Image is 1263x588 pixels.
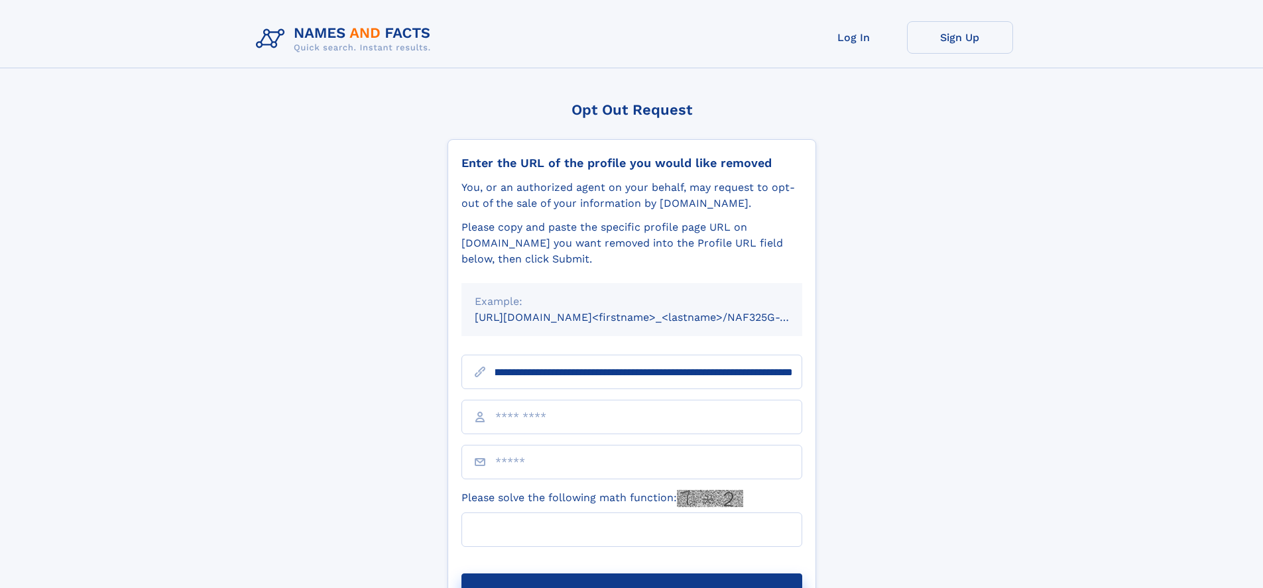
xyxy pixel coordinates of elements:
[461,180,802,211] div: You, or an authorized agent on your behalf, may request to opt-out of the sale of your informatio...
[461,219,802,267] div: Please copy and paste the specific profile page URL on [DOMAIN_NAME] you want removed into the Pr...
[461,156,802,170] div: Enter the URL of the profile you would like removed
[475,311,827,323] small: [URL][DOMAIN_NAME]<firstname>_<lastname>/NAF325G-xxxxxxxx
[801,21,907,54] a: Log In
[475,294,789,310] div: Example:
[448,101,816,118] div: Opt Out Request
[461,490,743,507] label: Please solve the following math function:
[907,21,1013,54] a: Sign Up
[251,21,442,57] img: Logo Names and Facts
